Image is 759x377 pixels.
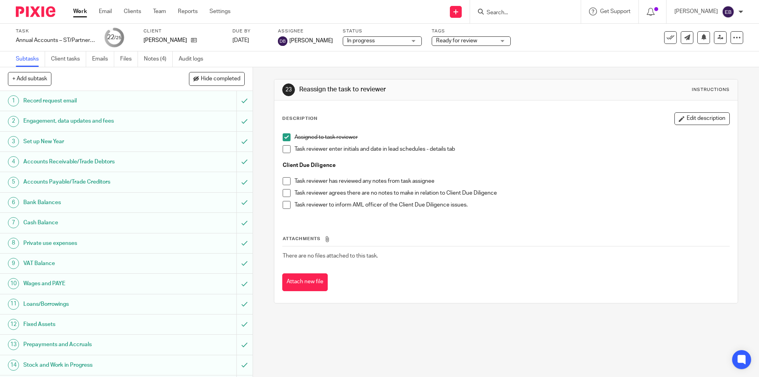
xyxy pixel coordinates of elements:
[153,8,166,15] a: Team
[114,36,121,40] small: /25
[23,298,160,310] h1: Loans/Borrowings
[120,51,138,67] a: Files
[432,28,511,34] label: Tags
[282,273,328,291] button: Attach new file
[107,33,121,42] div: 22
[23,217,160,229] h1: Cash Balance
[144,51,173,67] a: Notes (4)
[178,8,198,15] a: Reports
[92,51,114,67] a: Emails
[143,28,223,34] label: Client
[124,8,141,15] a: Clients
[343,28,422,34] label: Status
[283,163,336,168] strong: Client Due Diligence
[278,28,333,34] label: Assignee
[8,72,51,85] button: + Add subtask
[73,8,87,15] a: Work
[282,116,317,122] p: Description
[16,36,95,44] div: Annual Accounts – ST/Partnership - Manual
[8,360,19,371] div: 14
[282,83,295,96] div: 23
[347,38,375,44] span: In progress
[23,95,160,107] h1: Record request email
[23,359,160,371] h1: Stock and Work in Progress
[299,85,523,94] h1: Reassign the task to reviewer
[23,176,160,188] h1: Accounts Payable/Trade Creditors
[283,253,378,259] span: There are no files attached to this task.
[23,156,160,168] h1: Accounts Receivable/Trade Debtors
[8,95,19,106] div: 1
[232,28,268,34] label: Due by
[23,197,160,208] h1: Bank Balances
[600,9,631,14] span: Get Support
[283,237,321,241] span: Attachments
[278,36,287,46] img: svg%3E
[143,36,187,44] p: [PERSON_NAME]
[23,237,160,249] h1: Private use expenses
[23,115,160,127] h1: Engagement, data updates and fees
[436,38,477,44] span: Ready for review
[8,258,19,269] div: 9
[201,76,240,82] span: Hide completed
[8,319,19,330] div: 12
[23,318,160,330] h1: Fixed Assets
[16,51,45,67] a: Subtasks
[8,278,19,289] div: 10
[295,201,729,209] p: Task reviewer to inform AML officer of the Client Due Diligence issues.
[295,133,729,141] p: Assigned to task reviewer
[8,299,19,310] div: 11
[722,6,734,18] img: svg%3E
[486,9,557,17] input: Search
[210,8,230,15] a: Settings
[16,28,95,34] label: Task
[179,51,209,67] a: Audit logs
[23,278,160,290] h1: Wages and PAYE
[8,116,19,127] div: 2
[8,177,19,188] div: 5
[295,177,729,185] p: Task reviewer has reviewed any notes from task assignee
[674,8,718,15] p: [PERSON_NAME]
[16,6,55,17] img: Pixie
[295,189,729,197] p: Task reviewer agrees there are no notes to make in relation to Client Due Diligence
[692,87,730,93] div: Instructions
[8,197,19,208] div: 6
[674,112,730,125] button: Edit description
[8,339,19,350] div: 13
[51,51,86,67] a: Client tasks
[8,136,19,147] div: 3
[232,38,249,43] span: [DATE]
[23,258,160,269] h1: VAT Balance
[289,37,333,45] span: [PERSON_NAME]
[23,339,160,350] h1: Prepayments and Accruals
[8,238,19,249] div: 8
[99,8,112,15] a: Email
[8,217,19,228] div: 7
[295,145,729,153] p: Task reviewer enter initials and date in lead schedules - details tab
[189,72,245,85] button: Hide completed
[23,136,160,148] h1: Set up New Year
[8,156,19,167] div: 4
